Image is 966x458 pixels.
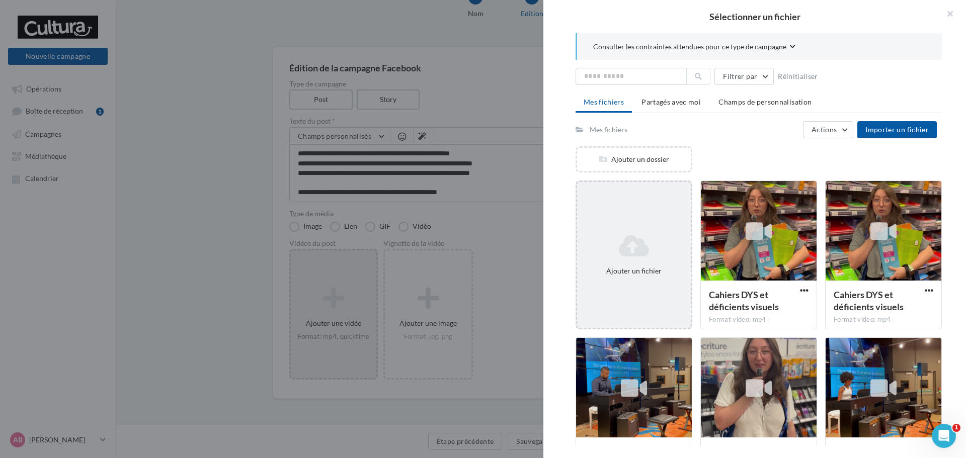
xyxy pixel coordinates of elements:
button: Réinitialiser [774,70,822,82]
span: Consulter les contraintes attendues pour ce type de campagne [593,42,786,52]
span: Bien choisir son stylo [709,446,793,457]
div: Format video: mp4 [709,315,809,324]
div: Mes fichiers [590,125,627,135]
span: Champs de personnalisation [718,98,812,106]
h2: Sélectionner un fichier [559,12,950,21]
span: Mes fichiers [584,98,624,106]
span: Actions [812,125,837,134]
span: Partagés avec moi [641,98,701,106]
button: Filtrer par [714,68,774,85]
span: 1 [952,424,960,432]
span: IMG_9433 [584,446,626,457]
div: Ajouter un fichier [581,266,687,276]
button: Consulter les contraintes attendues pour ce type de campagne [593,41,795,54]
iframe: Intercom live chat [932,424,956,448]
span: Cahiers DYS et déficients visuels [834,289,904,312]
span: Importer un fichier [865,125,929,134]
span: Cahiers DYS et déficients visuels [709,289,779,312]
div: Format video: mp4 [834,315,933,324]
button: Importer un fichier [857,121,937,138]
div: Ajouter un dossier [577,154,691,164]
span: IMG_9422 [834,446,875,457]
button: Actions [803,121,853,138]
